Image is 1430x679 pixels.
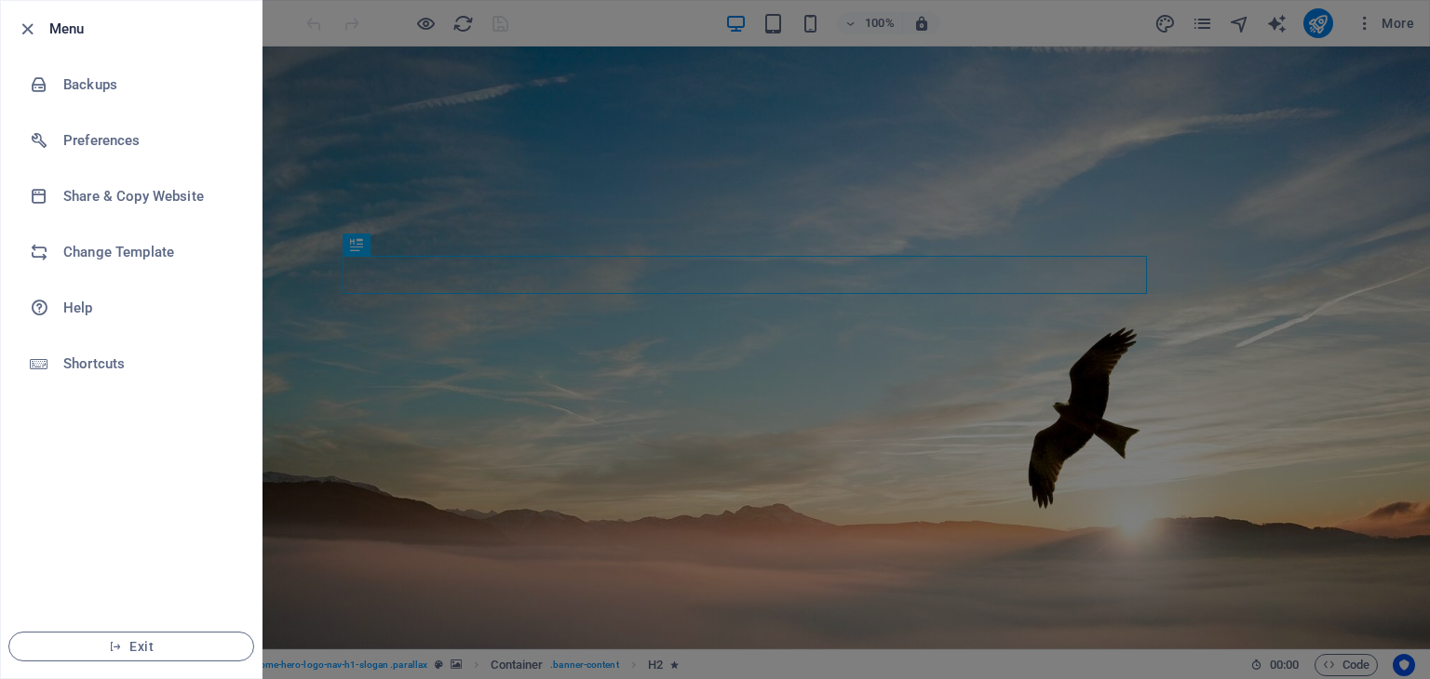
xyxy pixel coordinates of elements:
h6: Share & Copy Website [63,185,236,207]
h6: Preferences [63,129,236,152]
span: Exit [24,639,238,654]
h6: Backups [63,73,236,96]
h6: Help [63,297,236,319]
h6: Shortcuts [63,353,236,375]
button: Exit [8,632,254,661]
a: Help [1,280,262,336]
h6: Change Template [63,241,236,263]
h6: Menu [49,18,247,40]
